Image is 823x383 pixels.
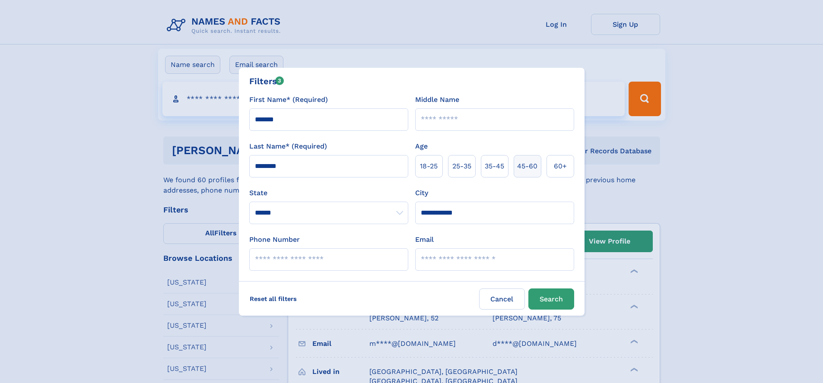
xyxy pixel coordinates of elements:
span: 60+ [554,161,567,171]
button: Search [528,288,574,310]
label: City [415,188,428,198]
label: Cancel [479,288,525,310]
span: 35‑45 [485,161,504,171]
label: Reset all filters [244,288,302,309]
label: Email [415,234,434,245]
span: 18‑25 [420,161,438,171]
label: State [249,188,408,198]
span: 45‑60 [517,161,537,171]
div: Filters [249,75,284,88]
label: First Name* (Required) [249,95,328,105]
label: Middle Name [415,95,459,105]
span: 25‑35 [452,161,471,171]
label: Phone Number [249,234,300,245]
label: Last Name* (Required) [249,141,327,152]
label: Age [415,141,428,152]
